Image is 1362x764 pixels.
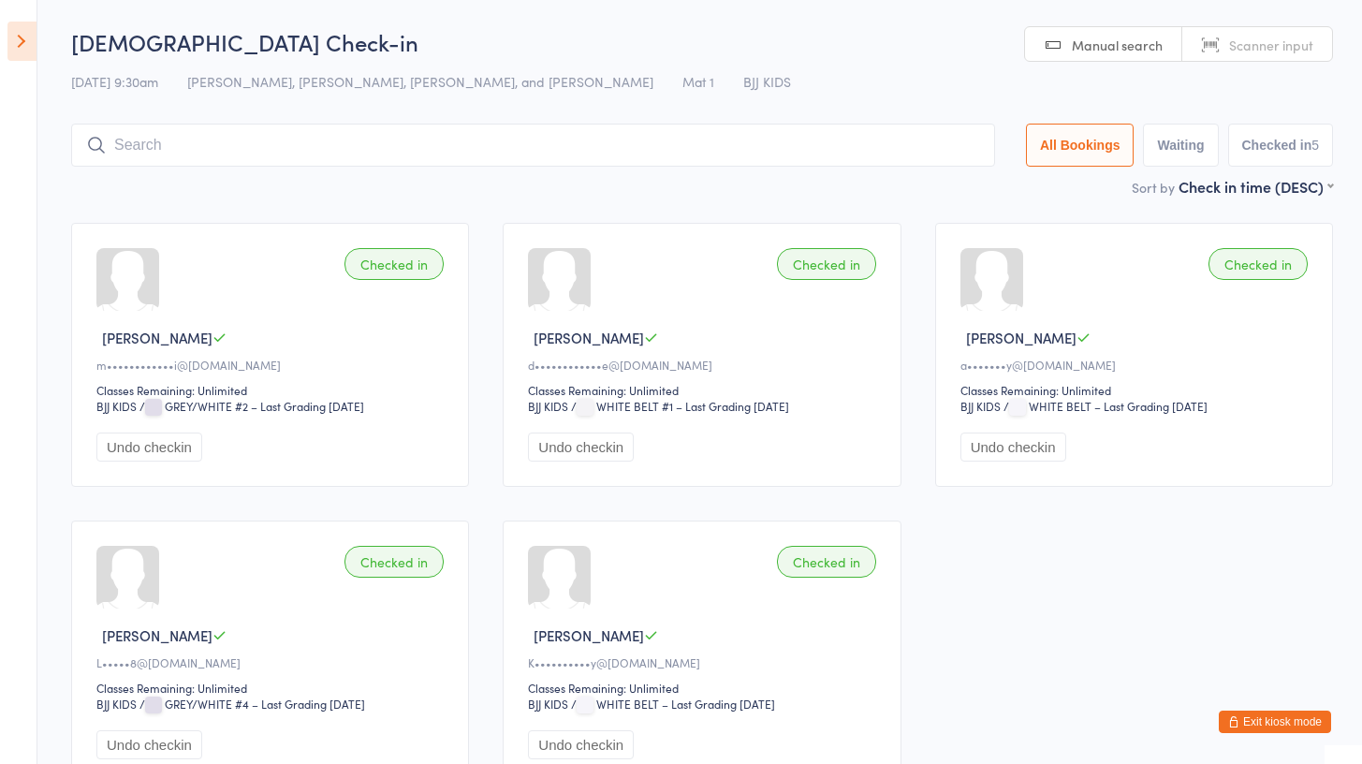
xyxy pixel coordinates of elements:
span: [PERSON_NAME] [102,328,212,347]
button: Undo checkin [528,433,634,462]
span: [PERSON_NAME], [PERSON_NAME], [PERSON_NAME], and [PERSON_NAME] [187,72,653,91]
button: Checked in5 [1228,124,1334,167]
button: Undo checkin [96,433,202,462]
span: [PERSON_NAME] [534,625,644,645]
div: K••••••••••y@[DOMAIN_NAME] [528,654,881,670]
div: Checked in [344,248,444,280]
button: Undo checkin [96,730,202,759]
div: Checked in [344,546,444,578]
button: Undo checkin [528,730,634,759]
div: Classes Remaining: Unlimited [960,382,1313,398]
label: Sort by [1132,178,1175,197]
div: BJJ KIDS [96,696,137,712]
span: Scanner input [1229,36,1313,54]
span: / GREY/WHITE #2 – Last Grading [DATE] [139,398,364,414]
span: [PERSON_NAME] [534,328,644,347]
div: BJJ KIDS [528,696,568,712]
span: / GREY/WHITE #4 – Last Grading [DATE] [139,696,365,712]
div: L•••••8@[DOMAIN_NAME] [96,654,449,670]
div: Checked in [777,546,876,578]
div: Classes Remaining: Unlimited [528,680,881,696]
span: [DATE] 9:30am [71,72,158,91]
span: Mat 1 [682,72,714,91]
button: All Bookings [1026,124,1135,167]
span: BJJ KIDS [743,72,791,91]
div: Classes Remaining: Unlimited [96,680,449,696]
div: BJJ KIDS [528,398,568,414]
div: Classes Remaining: Unlimited [528,382,881,398]
div: a•••••••y@[DOMAIN_NAME] [960,357,1313,373]
div: BJJ KIDS [960,398,1001,414]
span: / WHITE BELT – Last Grading [DATE] [1003,398,1208,414]
div: Checked in [777,248,876,280]
div: Checked in [1208,248,1308,280]
div: Check in time (DESC) [1179,176,1333,197]
button: Waiting [1143,124,1218,167]
span: / WHITE BELT – Last Grading [DATE] [571,696,775,712]
div: m••••••••••••i@[DOMAIN_NAME] [96,357,449,373]
span: [PERSON_NAME] [102,625,212,645]
span: [PERSON_NAME] [966,328,1076,347]
span: Manual search [1072,36,1163,54]
input: Search [71,124,995,167]
span: / WHITE BELT #1 – Last Grading [DATE] [571,398,789,414]
div: Classes Remaining: Unlimited [96,382,449,398]
div: 5 [1311,138,1319,153]
button: Undo checkin [960,433,1066,462]
div: d••••••••••••e@[DOMAIN_NAME] [528,357,881,373]
h2: [DEMOGRAPHIC_DATA] Check-in [71,26,1333,57]
button: Exit kiosk mode [1219,711,1331,733]
div: BJJ KIDS [96,398,137,414]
